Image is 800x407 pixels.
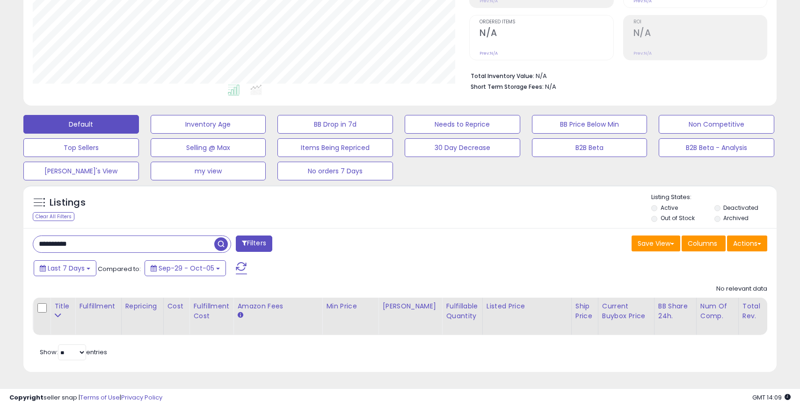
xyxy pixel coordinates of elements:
[125,301,160,311] div: Repricing
[405,138,520,157] button: 30 Day Decrease
[277,138,393,157] button: Items Being Repriced
[633,28,767,40] h2: N/A
[682,236,726,251] button: Columns
[575,301,594,321] div: Ship Price
[48,264,85,273] span: Last 7 Days
[651,193,776,202] p: Listing States:
[237,311,243,320] small: Amazon Fees.
[98,264,141,273] span: Compared to:
[193,301,229,321] div: Fulfillment Cost
[723,214,749,222] label: Archived
[23,162,139,180] button: [PERSON_NAME]'s View
[633,20,767,25] span: ROI
[727,236,767,251] button: Actions
[716,285,767,293] div: No relevant data
[151,138,266,157] button: Selling @ Max
[471,72,534,80] b: Total Inventory Value:
[659,115,774,134] button: Non Competitive
[602,301,650,321] div: Current Buybox Price
[532,115,647,134] button: BB Price Below Min
[480,20,613,25] span: Ordered Items
[661,214,695,222] label: Out of Stock
[700,301,735,321] div: Num of Comp.
[167,301,186,311] div: Cost
[632,236,680,251] button: Save View
[545,82,556,91] span: N/A
[151,162,266,180] button: my view
[145,260,226,276] button: Sep-29 - Oct-05
[480,50,498,56] small: Prev: N/A
[659,138,774,157] button: B2B Beta - Analysis
[446,301,478,321] div: Fulfillable Quantity
[23,138,139,157] button: Top Sellers
[151,115,266,134] button: Inventory Age
[277,162,393,180] button: No orders 7 Days
[752,393,791,402] span: 2025-10-13 14:09 GMT
[33,212,74,221] div: Clear All Filters
[9,393,44,402] strong: Copyright
[405,115,520,134] button: Needs to Reprice
[40,348,107,357] span: Show: entries
[80,393,120,402] a: Terms of Use
[723,204,758,212] label: Deactivated
[742,301,777,321] div: Total Rev.
[9,393,162,402] div: seller snap | |
[23,115,139,134] button: Default
[532,138,647,157] button: B2B Beta
[79,301,117,311] div: Fulfillment
[633,50,652,56] small: Prev: N/A
[487,301,567,311] div: Listed Price
[471,70,760,81] li: N/A
[471,83,544,91] b: Short Term Storage Fees:
[236,236,272,252] button: Filters
[658,301,692,321] div: BB Share 24h.
[382,301,438,311] div: [PERSON_NAME]
[277,115,393,134] button: BB Drop in 7d
[237,301,318,311] div: Amazon Fees
[54,301,71,311] div: Title
[326,301,374,311] div: Min Price
[121,393,162,402] a: Privacy Policy
[688,239,717,248] span: Columns
[159,264,214,273] span: Sep-29 - Oct-05
[50,196,86,209] h5: Listings
[661,204,678,212] label: Active
[480,28,613,40] h2: N/A
[34,260,96,276] button: Last 7 Days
